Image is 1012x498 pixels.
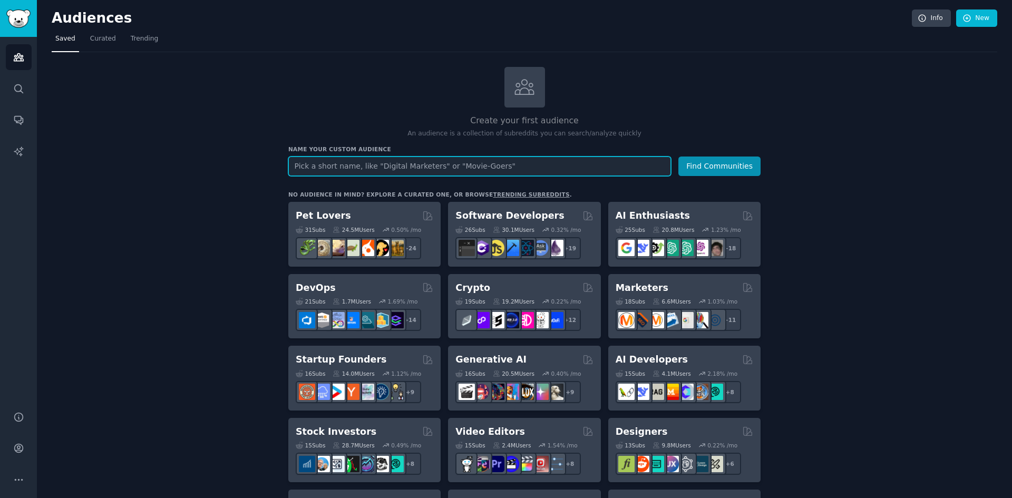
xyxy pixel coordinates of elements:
button: Find Communities [678,157,761,176]
img: Youtubevideo [532,456,549,472]
img: content_marketing [618,312,635,328]
img: Rag [648,384,664,400]
div: 15 Sub s [616,370,645,377]
div: + 11 [719,309,741,331]
div: 19.2M Users [493,298,534,305]
img: Forex [328,456,345,472]
img: startup [328,384,345,400]
img: deepdream [488,384,504,400]
img: AIDevelopersSociety [707,384,723,400]
div: 4.1M Users [653,370,691,377]
img: chatgpt_promptDesign [663,240,679,256]
img: learnjavascript [488,240,504,256]
img: EntrepreneurRideAlong [299,384,315,400]
img: UI_Design [648,456,664,472]
img: sdforall [503,384,519,400]
img: typography [618,456,635,472]
img: defi_ [547,312,563,328]
h2: Crypto [455,281,490,295]
img: learndesign [692,456,708,472]
img: llmops [692,384,708,400]
div: 1.54 % /mo [548,442,578,449]
div: 28.7M Users [333,442,374,449]
img: ycombinator [343,384,359,400]
div: 21 Sub s [296,298,325,305]
img: CryptoNews [532,312,549,328]
img: googleads [677,312,694,328]
img: Docker_DevOps [328,312,345,328]
img: DreamBooth [547,384,563,400]
img: indiehackers [358,384,374,400]
img: swingtrading [373,456,389,472]
div: 14.0M Users [333,370,374,377]
div: 0.40 % /mo [551,370,581,377]
img: technicalanalysis [387,456,404,472]
img: UX_Design [707,456,723,472]
div: + 24 [399,237,421,259]
img: VideoEditors [503,456,519,472]
img: logodesign [633,456,649,472]
div: No audience in mind? Explore a curated one, or browse . [288,191,572,198]
div: + 18 [719,237,741,259]
img: Trading [343,456,359,472]
img: MistralAI [663,384,679,400]
img: AWS_Certified_Experts [314,312,330,328]
img: turtle [343,240,359,256]
img: DeepSeek [633,240,649,256]
div: + 8 [559,453,581,475]
img: PetAdvice [373,240,389,256]
img: postproduction [547,456,563,472]
img: herpetology [299,240,315,256]
img: dividends [299,456,315,472]
div: + 8 [399,453,421,475]
div: 1.69 % /mo [388,298,418,305]
div: 19 Sub s [455,298,485,305]
span: Saved [55,34,75,44]
div: + 6 [719,453,741,475]
div: 2.4M Users [493,442,531,449]
img: AskMarketing [648,312,664,328]
div: 2.18 % /mo [707,370,737,377]
div: 25 Sub s [616,226,645,233]
img: FluxAI [518,384,534,400]
div: 20.5M Users [493,370,534,377]
img: growmybusiness [387,384,404,400]
img: OnlineMarketing [707,312,723,328]
img: bigseo [633,312,649,328]
h2: Stock Investors [296,425,376,438]
div: 13 Sub s [616,442,645,449]
h2: DevOps [296,281,336,295]
img: azuredevops [299,312,315,328]
img: ValueInvesting [314,456,330,472]
a: trending subreddits [493,191,569,198]
div: + 12 [559,309,581,331]
h2: Create your first audience [288,114,761,128]
a: Trending [127,31,162,52]
h2: AI Developers [616,353,688,366]
img: ArtificalIntelligence [707,240,723,256]
img: leopardgeckos [328,240,345,256]
h2: Marketers [616,281,668,295]
img: MarketingResearch [692,312,708,328]
img: 0xPolygon [473,312,490,328]
p: An audience is a collection of subreddits you can search/analyze quickly [288,129,761,139]
div: 0.22 % /mo [551,298,581,305]
img: aivideo [459,384,475,400]
img: reactnative [518,240,534,256]
img: DeepSeek [633,384,649,400]
div: 1.7M Users [333,298,371,305]
div: + 19 [559,237,581,259]
img: starryai [532,384,549,400]
span: Curated [90,34,116,44]
img: AItoolsCatalog [648,240,664,256]
div: 6.6M Users [653,298,691,305]
h3: Name your custom audience [288,145,761,153]
h2: Startup Founders [296,353,386,366]
input: Pick a short name, like "Digital Marketers" or "Movie-Goers" [288,157,671,176]
img: Entrepreneurship [373,384,389,400]
img: premiere [488,456,504,472]
div: 16 Sub s [296,370,325,377]
div: + 9 [559,381,581,403]
div: 16 Sub s [455,370,485,377]
div: 0.49 % /mo [391,442,421,449]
